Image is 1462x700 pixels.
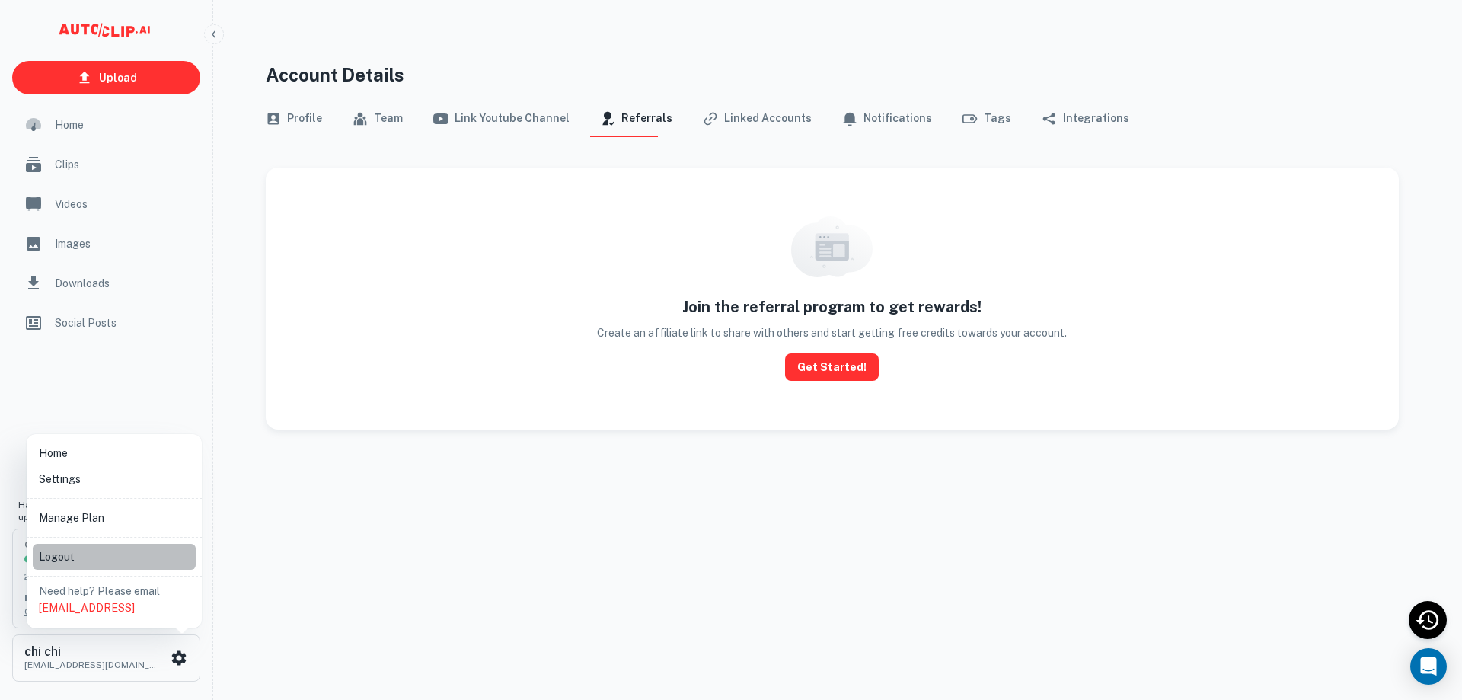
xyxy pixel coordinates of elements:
[39,602,135,614] a: [EMAIL_ADDRESS]
[39,583,190,616] p: Need help? Please email
[33,466,196,492] li: Settings
[33,544,196,570] li: Logout
[33,505,196,531] li: Manage Plan
[33,440,196,466] li: Home
[1410,648,1447,685] div: Open Intercom Messenger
